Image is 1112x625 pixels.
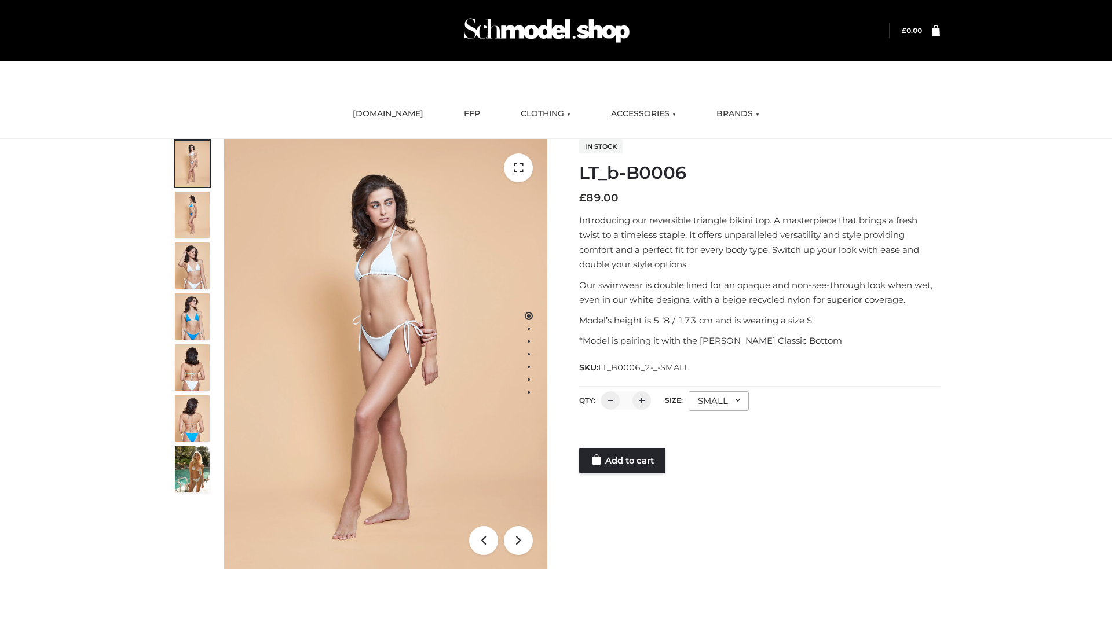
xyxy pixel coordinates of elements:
[460,8,634,53] img: Schmodel Admin 964
[512,101,579,127] a: CLOTHING
[579,192,619,204] bdi: 89.00
[224,139,547,569] img: ArielClassicBikiniTop_CloudNine_AzureSky_OW114ECO_1
[579,333,940,348] p: *Model is pairing it with the [PERSON_NAME] Classic Bottom
[689,391,749,411] div: SMALL
[579,313,940,328] p: Model’s height is 5 ‘8 / 173 cm and is wearing a size S.
[579,139,623,153] span: In stock
[579,192,586,204] span: £
[175,141,210,187] img: ArielClassicBikiniTop_CloudNine_AzureSky_OW114ECO_1-scaled.jpg
[902,26,906,35] span: £
[175,293,210,340] img: ArielClassicBikiniTop_CloudNine_AzureSky_OW114ECO_4-scaled.jpg
[598,362,689,373] span: LT_B0006_2-_-SMALL
[708,101,768,127] a: BRANDS
[175,446,210,492] img: Arieltop_CloudNine_AzureSky2.jpg
[175,242,210,289] img: ArielClassicBikiniTop_CloudNine_AzureSky_OW114ECO_3-scaled.jpg
[455,101,489,127] a: FFP
[175,395,210,442] img: ArielClassicBikiniTop_CloudNine_AzureSky_OW114ECO_8-scaled.jpg
[579,448,665,473] a: Add to cart
[579,278,940,307] p: Our swimwear is double lined for an opaque and non-see-through look when wet, even in our white d...
[344,101,432,127] a: [DOMAIN_NAME]
[175,192,210,238] img: ArielClassicBikiniTop_CloudNine_AzureSky_OW114ECO_2-scaled.jpg
[902,26,922,35] bdi: 0.00
[602,101,685,127] a: ACCESSORIES
[579,396,595,405] label: QTY:
[665,396,683,405] label: Size:
[902,26,922,35] a: £0.00
[579,163,940,183] h1: LT_b-B0006
[579,213,940,272] p: Introducing our reversible triangle bikini top. A masterpiece that brings a fresh twist to a time...
[579,361,690,374] span: SKU:
[175,344,210,391] img: ArielClassicBikiniTop_CloudNine_AzureSky_OW114ECO_7-scaled.jpg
